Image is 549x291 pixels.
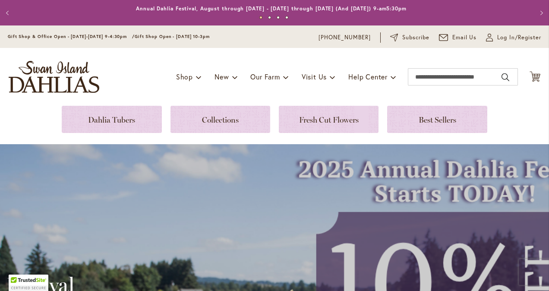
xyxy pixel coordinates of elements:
a: Annual Dahlia Festival, August through [DATE] - [DATE] through [DATE] (And [DATE]) 9-am5:30pm [136,5,407,12]
span: New [215,72,229,81]
span: Gift Shop Open - [DATE] 10-3pm [135,34,210,39]
span: Log In/Register [497,33,541,42]
span: Subscribe [402,33,429,42]
span: Visit Us [302,72,327,81]
span: Shop [176,72,193,81]
a: Subscribe [390,33,429,42]
a: Email Us [439,33,477,42]
a: Log In/Register [486,33,541,42]
a: store logo [9,61,99,93]
a: [PHONE_NUMBER] [319,33,371,42]
button: 1 of 4 [259,16,262,19]
button: 3 of 4 [277,16,280,19]
span: Our Farm [250,72,280,81]
button: Next [532,4,549,22]
span: Email Us [452,33,477,42]
button: 2 of 4 [268,16,271,19]
button: 4 of 4 [285,16,288,19]
span: Gift Shop & Office Open - [DATE]-[DATE] 9-4:30pm / [8,34,135,39]
span: Help Center [348,72,388,81]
